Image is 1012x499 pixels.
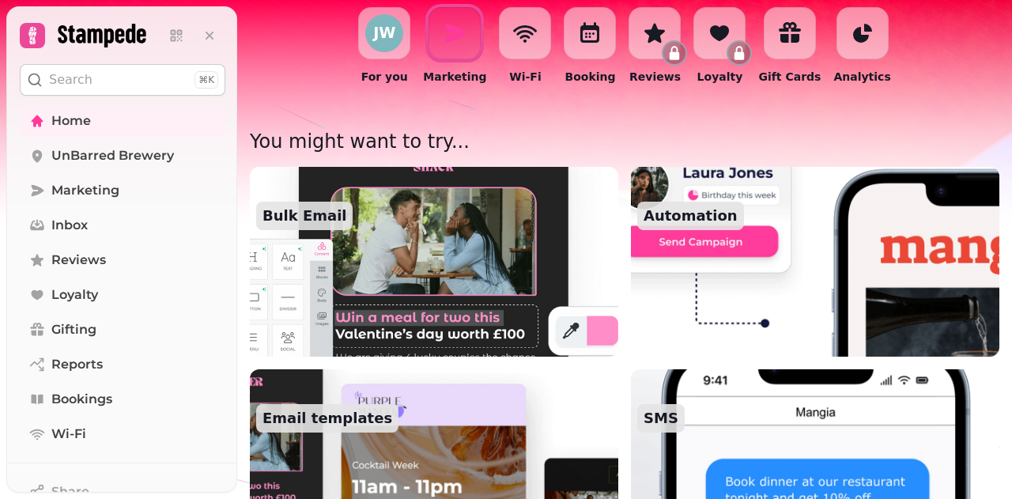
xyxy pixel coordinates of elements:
a: Bookings [20,384,225,415]
span: Reports [51,355,103,374]
span: Gifting [51,320,96,339]
a: Gifting [20,314,225,346]
p: Wi-Fi [509,69,541,85]
a: Wi-Fi [20,418,225,450]
img: aHR0cHM6Ly9zMy5ldS13ZXN0LTEuYW1hem9uYXdzLmNvbS9hc3NldHMuYmxhY2tieC5pby9wcm9kdWN0L2hvbWUvaW5mb3JtY... [232,157,637,366]
span: Inbox [51,216,88,235]
a: Bulk Email [250,167,618,357]
a: Loyalty [20,279,225,311]
div: J W [373,25,395,40]
a: Reviews [20,244,225,276]
p: Search [49,70,93,89]
p: SMS [637,404,685,433]
p: Marketing [423,69,486,85]
span: Home [51,112,91,130]
img: aHR0cHM6Ly9zMy5ldS13ZXN0LTEuYW1hem9uYXdzLmNvbS9hc3NldHMuYmxhY2tieC5pby9wcm9kdWN0L2hvbWUvaW5mb3JtY... [631,167,999,357]
a: Home [20,105,225,137]
p: Email templates [256,404,398,433]
button: Search⌘K [20,64,225,96]
a: Reports [20,349,225,380]
span: UnBarred Brewery [51,146,174,165]
p: Loyalty [697,69,743,85]
a: Inbox [20,210,225,241]
span: Loyalty [51,285,98,304]
p: For you [361,69,408,85]
span: Wi-Fi [51,425,86,444]
p: Analytics [833,69,890,85]
a: Automation [631,167,999,357]
p: Reviews [629,69,681,85]
p: Booking [565,69,615,85]
p: Automation [637,202,744,230]
a: Marketing [20,175,225,206]
span: Bookings [51,390,112,409]
span: Marketing [51,181,119,200]
p: Gift Cards [758,69,821,85]
span: Reviews [51,251,106,270]
div: ⌘K [194,71,218,89]
p: You might want to try... [250,129,999,167]
p: Bulk Email [256,202,353,230]
a: UnBarred Brewery [20,140,225,172]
